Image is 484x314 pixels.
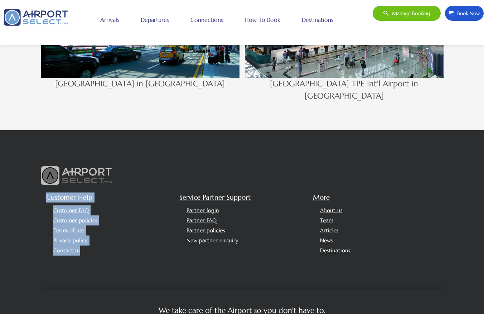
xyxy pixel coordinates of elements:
a: Book Now [445,5,484,21]
h5: More [313,192,441,203]
a: Privacy policy [53,237,88,244]
h4: [GEOGRAPHIC_DATA] TPE Int'l Airport in [GEOGRAPHIC_DATA] [245,78,444,102]
a: Partner FAQ [187,217,217,224]
a: News [320,237,333,244]
a: Contact us [53,247,80,254]
h5: Customer Help [46,192,174,203]
a: About us [320,207,342,214]
a: Arrivals [98,11,121,29]
span: Manage booking [388,6,430,21]
a: Manage booking [372,5,441,21]
img: airport select logo [41,166,112,185]
a: Destinations [320,247,350,254]
a: Partner login [187,207,219,214]
a: Departures [139,11,171,29]
a: Terms of use [53,227,84,234]
a: Customer policies [53,217,97,224]
h5: Service Partner Support [179,192,308,203]
a: How to book [243,11,282,29]
h4: [GEOGRAPHIC_DATA] in [GEOGRAPHIC_DATA] [41,78,239,90]
a: Destinations [300,11,335,29]
a: Connections [189,11,225,29]
a: Customer FAQ [53,207,89,214]
a: Partner policies [187,227,225,234]
a: New partner enquiry [187,237,238,244]
a: Team [320,217,333,224]
span: Book Now [454,6,480,21]
a: Articles [320,227,338,234]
